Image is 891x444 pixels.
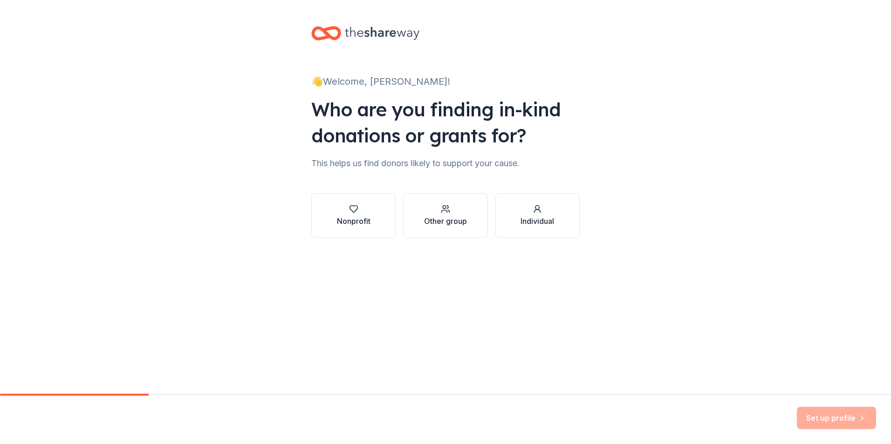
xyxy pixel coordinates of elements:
[337,215,370,227] div: Nonprofit
[311,96,580,148] div: Who are you finding in-kind donations or grants for?
[495,193,580,238] button: Individual
[521,215,554,227] div: Individual
[311,156,580,171] div: This helps us find donors likely to support your cause.
[424,215,467,227] div: Other group
[311,193,396,238] button: Nonprofit
[403,193,487,238] button: Other group
[311,74,580,89] div: 👋 Welcome, [PERSON_NAME]!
